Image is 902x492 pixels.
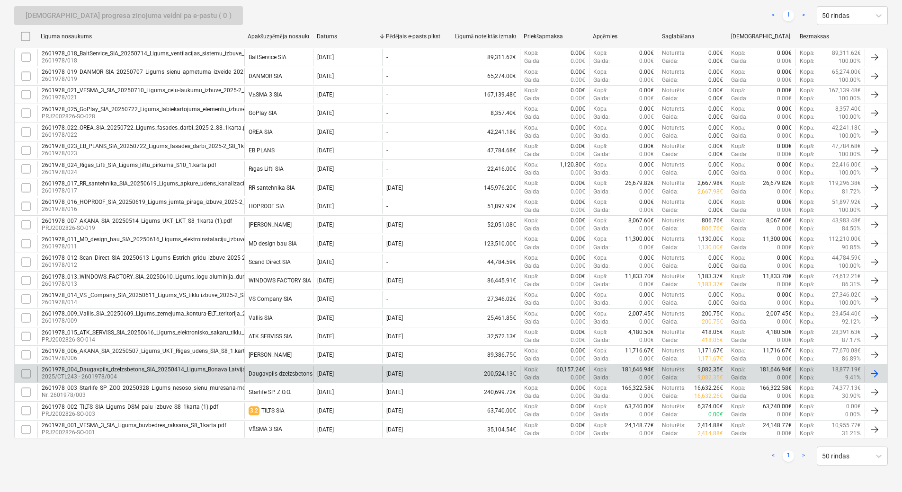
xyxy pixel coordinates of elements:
div: BaltService SIA [249,54,286,61]
div: [DATE] [317,91,334,98]
div: RR santehnika SIA [249,184,295,191]
div: 2601978_023_EB_PLANS_SIA_20250722_Ligums_fasades_darbi_2025-2_S8_1karta_3v (2).pdf [42,143,281,149]
p: Gaida : [593,188,610,196]
p: 2601978/022 [42,131,251,139]
p: 0.00€ [639,188,654,196]
p: 119,296.38€ [829,179,861,187]
p: 0.00€ [708,95,723,103]
p: 0.00€ [777,198,792,206]
p: Kopā : [524,198,538,206]
p: 0.00€ [571,57,585,65]
div: 42,241.18€ [451,124,520,140]
p: 1,120.80€ [560,161,585,169]
p: 2601978/023 [42,149,281,158]
p: 26,679.82€ [625,179,654,187]
p: 0.00€ [708,150,723,158]
p: Noturēts : [662,198,685,206]
p: 0.00€ [777,76,792,84]
div: Līguma nosaukums [41,33,240,40]
p: 11,300.00€ [625,235,654,243]
p: Noturēts : [662,87,685,95]
p: 89,311.62€ [832,49,861,57]
p: 0.00€ [777,169,792,177]
p: 8,067.60€ [628,217,654,225]
p: Gaida : [662,225,679,233]
p: 81.72% [842,188,861,196]
div: Bezmaksas [800,33,861,40]
p: Gaida : [593,57,610,65]
p: 100.00% [839,206,861,214]
p: Gaida : [731,150,748,158]
p: 100.00% [839,57,861,65]
p: 0.00€ [708,206,723,214]
p: Noturēts : [662,68,685,76]
p: 0.00€ [708,113,723,121]
p: Kopā : [524,105,538,113]
div: 2601978_025_GoPlay_SIA_20250722_Ligums_labiekartojuma_elementu_izbuve_2025-2_S8_1karta.pdf [42,106,304,113]
p: 0.00€ [571,206,585,214]
p: Kopā : [593,68,607,76]
p: 0.00€ [571,87,585,95]
p: Kopā : [731,68,745,76]
div: [DATE] [386,240,403,247]
div: 27,346.02€ [451,291,520,307]
p: 0.00€ [571,105,585,113]
div: 65,274.00€ [451,68,520,84]
p: 0.00€ [639,206,654,214]
p: Kopā : [800,217,814,225]
div: 32,572.13€ [451,328,520,344]
div: [DEMOGRAPHIC_DATA] izmaksas [731,33,793,40]
p: 0.00€ [639,225,654,233]
p: 65,274.00€ [832,68,861,76]
p: Gaida : [662,188,679,196]
p: Kopā : [593,124,607,132]
p: 0.00€ [639,57,654,65]
p: Kopā : [593,142,607,150]
div: 2601978_022_OREA_SIA_20250722_Ligums_fasades_darbi_2025-2_S8_1karta.pdf [42,124,251,131]
p: Gaida : [731,113,748,121]
p: Kopā : [800,132,814,140]
p: 0.00€ [571,217,585,225]
p: Noturēts : [662,161,685,169]
p: Kopā : [800,113,814,121]
div: Datums [317,33,378,40]
p: Noturēts : [662,49,685,57]
p: 100.00% [839,169,861,177]
p: Noturēts : [662,217,685,225]
div: 89,311.62€ [451,49,520,65]
p: Kopā : [593,217,607,225]
p: 0.00€ [571,150,585,158]
p: Kopā : [524,161,538,169]
p: Kopā : [800,188,814,196]
div: 47,784.68€ [451,142,520,158]
p: 51,897.92€ [832,198,861,206]
div: OREA SIA [249,129,273,135]
p: 0.00€ [571,113,585,121]
p: Gaida : [662,113,679,121]
p: Kopā : [800,161,814,169]
p: Gaida : [662,206,679,214]
div: [DATE] [317,129,334,135]
p: 0.00€ [639,113,654,121]
p: 26,679.82€ [763,179,792,187]
p: 0.00€ [639,161,654,169]
p: 0.00€ [708,169,723,177]
p: 0.00€ [708,57,723,65]
div: - [386,54,388,61]
p: Gaida : [524,188,541,196]
p: Noturēts : [662,235,685,243]
p: 0.00€ [571,179,585,187]
div: 51,897.92€ [451,198,520,214]
p: 100.00% [839,113,861,121]
p: 0.00€ [571,76,585,84]
p: 806.76€ [702,217,723,225]
p: Kopā : [593,179,607,187]
p: 84.50% [842,225,861,233]
div: Līgumā noteiktās izmaksas [455,33,517,40]
div: 35,104.54€ [451,422,520,438]
div: - [386,91,388,98]
div: Apakšuzņēmēja nosaukums [248,33,309,40]
p: Kopā : [524,68,538,76]
div: - [386,147,388,154]
a: Previous page [768,10,779,21]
